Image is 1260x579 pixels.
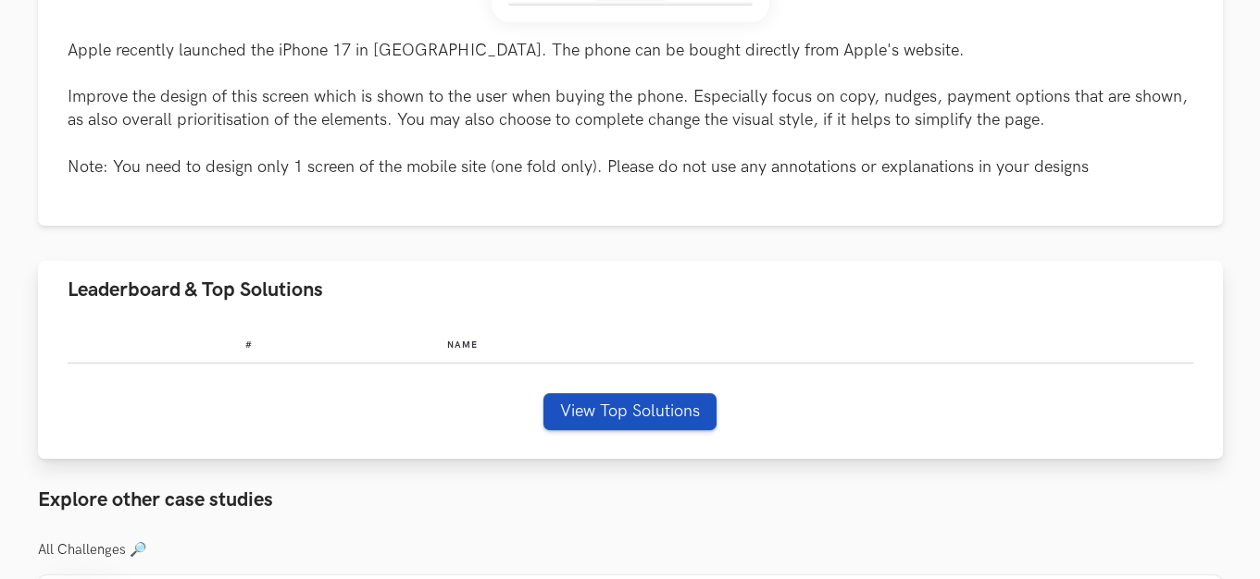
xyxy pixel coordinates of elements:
[543,393,717,430] button: View Top Solutions
[68,39,1193,179] p: Apple recently launched the iPhone 17 in [GEOGRAPHIC_DATA]. The phone can be bought directly from...
[38,319,1223,460] div: Leaderboard & Top Solutions
[38,542,1223,559] h3: All Challenges 🔎
[38,488,1223,512] h3: Explore other case studies
[38,261,1223,319] button: Leaderboard & Top Solutions
[245,339,253,351] span: #
[68,277,323,302] span: Leaderboard & Top Solutions
[447,339,478,351] span: Name
[68,325,1193,363] table: Leaderboard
